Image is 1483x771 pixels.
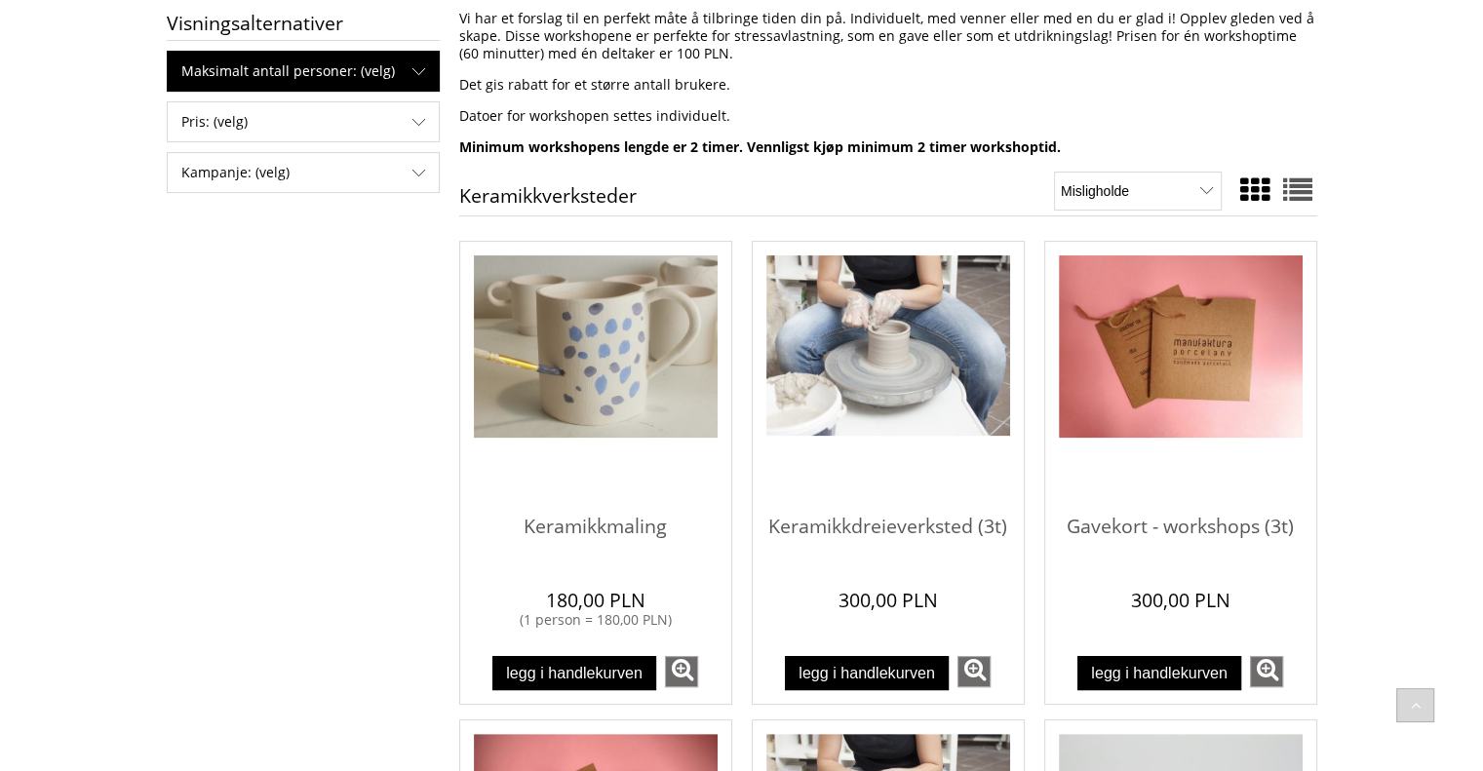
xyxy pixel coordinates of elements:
[167,10,343,36] font: Visningsalternativer
[1131,587,1230,613] font: 300,00 PLN
[546,587,645,613] font: 180,00 PLN
[181,163,290,181] font: Kampanje: (velg)
[1240,170,1269,210] a: Vis med bilde
[1067,513,1294,539] font: Gavekort - workshops (3t)
[459,182,637,209] font: Keramikkverksteder
[492,656,657,690] button: Legg i handlekurv Krusmaling / Keramikkmaling
[506,664,643,681] font: Legg i handlekurven
[167,152,440,193] div: Filter
[520,610,672,629] font: (1 person = 180,00 PLN)
[459,75,730,94] font: Det gis rabatt for et større antall brukere.
[474,255,718,439] img: Keramikkmaling
[1059,255,1303,499] a: Gå til produktet Gavekort - workshops (3t)
[1283,170,1312,210] a: Full visning
[474,499,718,576] a: Keramikkmaling
[167,51,440,92] div: Filter
[167,101,440,142] div: Filter
[1077,656,1242,690] button: Legg i handlekurv Gavekort - workshops (3t)
[766,255,1010,499] a: Gå til produktet Keramikkdreieverksted (3t)
[665,656,698,687] a: se mer
[474,255,718,499] a: Gå til produktet Krusmaling / Keramikkmaling
[181,61,395,80] font: Maksimalt antall personer: (velg)
[168,153,439,192] span: Kampanje: (velg)
[1091,664,1228,681] font: Legg i handlekurven
[766,499,1010,576] a: Keramikkdreieverksted (3t)
[1054,172,1221,211] select: Sorter etter
[459,137,1061,156] font: Minimum workshopens lengde er 2 timer. Vennligst kjøp minimum 2 timer workshoptid.
[168,102,439,141] span: Pris: (velg)
[766,255,1010,437] img: Keramikkdreieverksted (3t)
[957,656,991,687] a: se mer
[459,106,730,125] font: Datoer for workshopen settes individuelt.
[785,656,950,690] button: Legg i handlekurven Keramikkdreieverksted (3t)
[1059,499,1303,576] a: Gavekort - workshops (3t)
[768,513,1007,539] font: Keramikkdreieverksted (3t)
[1059,255,1303,439] img: Gavekort - workshops (3t)
[1250,656,1283,687] a: se mer
[181,112,248,131] font: Pris: (velg)
[524,513,667,539] font: Keramikkmaling
[799,664,935,681] font: Legg i handlekurven
[459,9,1314,62] font: Vi har et forslag til en perfekt måte å tilbringe tiden din på. Individuelt, med venner eller med...
[839,587,938,613] font: 300,00 PLN
[168,52,439,91] span: Maksimalt antall personer: (velg)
